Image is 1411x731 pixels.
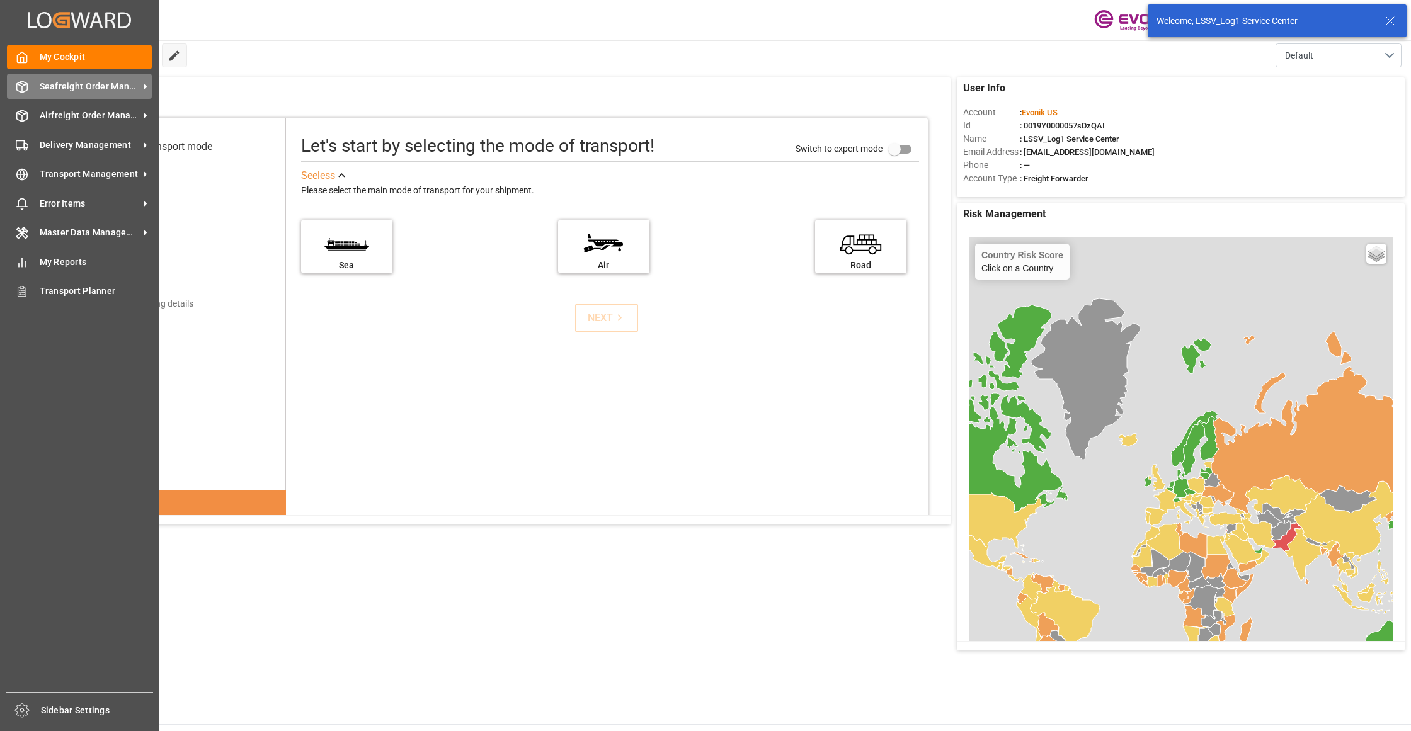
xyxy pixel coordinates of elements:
button: NEXT [575,304,638,332]
span: Switch to expert mode [796,144,883,154]
span: Transport Management [40,167,139,181]
span: Seafreight Order Management [40,80,139,93]
span: Sidebar Settings [41,704,154,717]
button: open menu [1276,43,1402,67]
img: Evonik-brand-mark-Deep-Purple-RGB.jpeg_1700498283.jpeg [1094,9,1176,31]
span: : [EMAIL_ADDRESS][DOMAIN_NAME] [1020,147,1155,157]
span: : LSSV_Log1 Service Center [1020,134,1119,144]
span: Account [963,106,1020,119]
span: : Freight Forwarder [1020,174,1088,183]
span: Evonik US [1022,108,1058,117]
div: Select transport mode [115,139,212,154]
span: Delivery Management [40,139,139,152]
div: Road [821,259,900,272]
div: Let's start by selecting the mode of transport! [301,133,654,159]
span: Risk Management [963,207,1046,222]
span: Master Data Management [40,226,139,239]
a: My Cockpit [7,45,152,69]
a: My Reports [7,249,152,274]
span: Email Address [963,145,1020,159]
span: Id [963,119,1020,132]
span: My Cockpit [40,50,152,64]
span: Error Items [40,197,139,210]
span: Default [1285,49,1313,62]
span: Account Type [963,172,1020,185]
div: Please select the main mode of transport for your shipment. [301,183,920,198]
h4: Country Risk Score [981,250,1063,260]
span: My Reports [40,256,152,269]
span: : — [1020,161,1030,170]
span: : 0019Y0000057sDzQAI [1020,121,1105,130]
div: See less [301,168,335,183]
span: : [1020,108,1058,117]
div: Welcome, LSSV_Log1 Service Center [1157,14,1373,28]
a: Layers [1366,244,1386,264]
span: Name [963,132,1020,145]
span: Airfreight Order Management [40,109,139,122]
div: Sea [307,259,386,272]
a: Transport Planner [7,279,152,303]
div: NEXT [588,310,626,326]
span: Transport Planner [40,285,152,298]
span: User Info [963,81,1005,96]
div: Click on a Country [981,250,1063,273]
div: Air [564,259,643,272]
span: Phone [963,159,1020,172]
